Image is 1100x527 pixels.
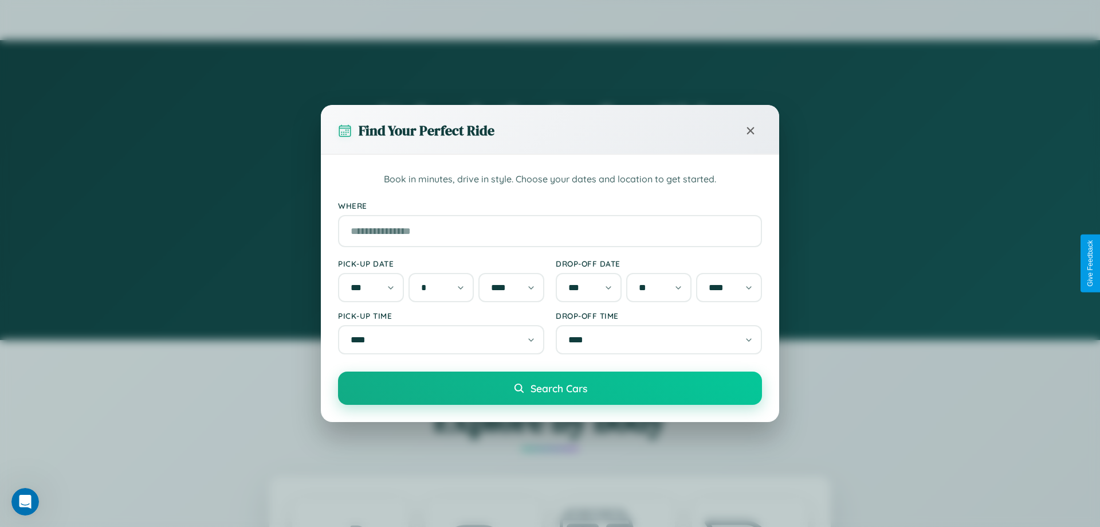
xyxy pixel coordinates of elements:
label: Drop-off Time [556,311,762,321]
button: Search Cars [338,372,762,405]
h3: Find Your Perfect Ride [359,121,494,140]
span: Search Cars [531,382,587,395]
label: Drop-off Date [556,259,762,268]
label: Pick-up Time [338,311,544,321]
p: Book in minutes, drive in style. Choose your dates and location to get started. [338,172,762,187]
label: Pick-up Date [338,259,544,268]
label: Where [338,201,762,210]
